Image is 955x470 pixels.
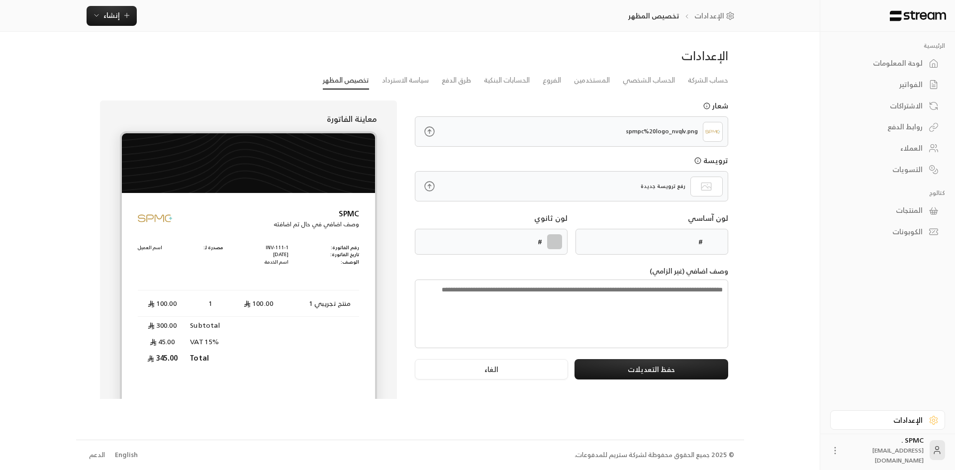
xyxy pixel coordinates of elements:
p: مصدرة لـ: [203,244,223,252]
a: الإعدادات [694,11,738,21]
p: اسم العميل [138,244,162,252]
th: السعر [235,274,283,291]
a: التسويات [830,160,945,179]
p: لون آساسي [688,213,728,224]
td: 45.00 [138,333,187,350]
a: الفواتير [830,75,945,94]
a: الدعم [86,446,108,464]
div: لوحة المعلومات [843,58,923,68]
a: الكوبونات [830,222,945,242]
td: منتج تجريبي 1 [283,290,359,317]
th: المنتج [283,274,359,291]
p: رفع ترويسة جديدة [641,182,685,190]
a: تخصيص المظهر [323,72,369,90]
a: طرق الدفع [442,72,471,89]
p: # [698,236,703,247]
p: # [538,236,542,247]
p: الرئيسية [830,42,945,50]
div: الكوبونات [843,227,923,237]
p: تخصيص المظهر [628,11,679,21]
p: كتالوج [830,189,945,197]
p: اسم الخدمة [265,259,288,266]
div: © 2025 جميع الحقوق محفوظة لشركة ستريم للمدفوعات. [574,450,734,460]
div: التسويات [843,165,923,175]
a: الاشتراكات [830,96,945,115]
a: المستخدمين [574,72,610,89]
svg: يجب أن يكون حجم الشعار اقل من 1MB, الملفات المقبولة هيا PNG و JPG [694,157,701,164]
a: الفروع [543,72,561,89]
button: الغاء [415,359,568,379]
td: 300.00 [138,317,187,333]
a: سياسة الاسترداد [382,72,429,89]
p: وصف اضافي (غير الزامي) [415,266,728,276]
div: English [115,450,138,460]
div: العملاء [843,143,923,153]
div: الإعدادات [415,48,728,64]
th: الكمية [187,274,235,291]
div: المنتجات [843,205,923,215]
p: شعار [712,100,728,111]
p: رقم الفاتورة: [330,244,359,252]
a: الحساب الشخصي [623,72,675,89]
p: معاينة الفاتورة [120,113,377,125]
span: 1 [206,298,216,308]
img: Logo [705,124,720,139]
th: المجموع [138,274,187,291]
p: SPMC [274,208,359,219]
button: إنشاء [87,6,137,26]
td: Total [187,350,235,366]
div: SPMC . [846,435,924,465]
td: 345.00 [138,350,187,366]
a: حساب الشركة [688,72,728,89]
a: الإعدادات [830,410,945,430]
span: إنشاء [103,9,120,21]
p: ترويسة [703,155,728,166]
td: 100.00 [138,290,187,317]
p: [DATE] [265,251,288,259]
a: الحسابات البنكية [484,72,530,89]
td: 100.00 [235,290,283,317]
p: لون ثانوي [534,213,568,224]
td: VAT 15% [187,333,235,350]
span: [EMAIL_ADDRESS][DOMAIN_NAME] [872,445,924,466]
p: وصف اضافي في حال تم اضافته [274,219,359,229]
div: روابط الدفع [843,122,923,132]
a: لوحة المعلومات [830,54,945,73]
p: الوصف: [330,259,359,266]
div: الاشتراكات [843,101,923,111]
p: spmpc%20logo_nvqlv.png [626,127,698,136]
a: روابط الدفع [830,117,945,137]
button: حفظ التعديلات [574,359,728,379]
p: تاريخ الفاتورة: [330,251,359,259]
img: Logo [889,10,947,21]
div: الفواتير [843,80,923,90]
a: المنتجات [830,201,945,220]
div: الإعدادات [843,415,923,425]
svg: يجب أن يكون حجم الشعار اقل من 1MB, الملفات المقبولة هيا PNG و JPG [703,102,710,109]
p: INV-111-1 [265,244,288,252]
a: العملاء [830,139,945,158]
nav: breadcrumb [628,11,738,21]
td: Subtotal [187,317,235,333]
img: header.png [122,133,375,193]
img: Logo [138,201,173,236]
table: Products Preview [138,274,359,367]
